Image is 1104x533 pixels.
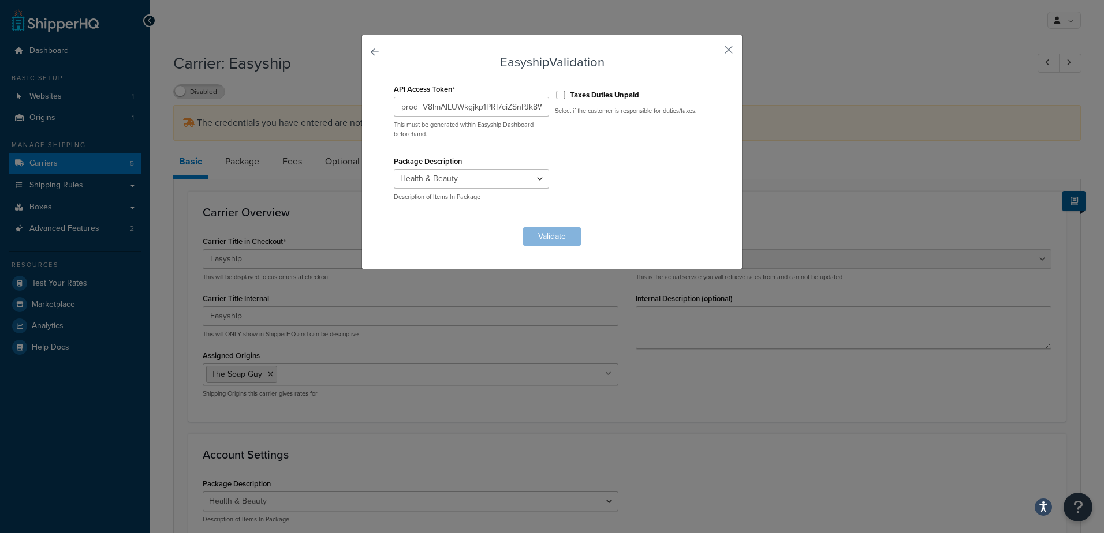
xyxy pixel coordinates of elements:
p: This must be generated within Easyship Dashboard beforehand. [394,121,549,138]
label: API Access Token [394,85,455,94]
label: Package Description [394,157,462,166]
label: Taxes Duties Unpaid [570,90,639,100]
p: Select if the customer is responsible for duties/taxes. [555,107,710,115]
p: Description of Items In Package [394,193,549,201]
h3: Easyship Validation [391,55,713,69]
